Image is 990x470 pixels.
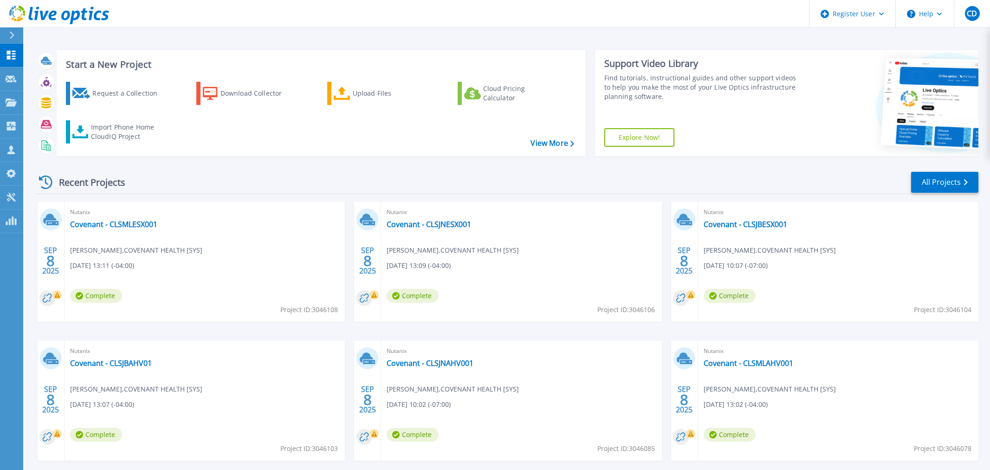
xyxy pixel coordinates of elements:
[458,82,561,105] a: Cloud Pricing Calculator
[597,444,655,454] span: Project ID: 3046085
[387,359,473,368] a: Covenant - CLSJNAHV001
[327,82,431,105] a: Upload Files
[704,261,768,271] span: [DATE] 10:07 (-07:00)
[387,384,519,394] span: [PERSON_NAME] , COVENANT HEALTH [SYS]
[680,396,688,404] span: 8
[70,261,134,271] span: [DATE] 13:11 (-04:00)
[387,428,439,442] span: Complete
[387,207,656,217] span: Nutanix
[967,10,977,17] span: CD
[704,346,973,356] span: Nutanix
[704,359,793,368] a: Covenant - CLSMLAHV001
[70,428,122,442] span: Complete
[363,257,372,265] span: 8
[914,444,971,454] span: Project ID: 3046078
[387,399,451,410] span: [DATE] 10:02 (-07:00)
[680,257,688,265] span: 8
[66,59,574,70] h3: Start a New Project
[704,384,836,394] span: [PERSON_NAME] , COVENANT HEALTH [SYS]
[46,257,55,265] span: 8
[196,82,300,105] a: Download Collector
[911,172,978,193] a: All Projects
[359,383,376,417] div: SEP 2025
[66,82,169,105] a: Request a Collection
[280,305,338,315] span: Project ID: 3046108
[353,84,427,103] div: Upload Files
[70,220,157,229] a: Covenant - CLSMLESX001
[387,245,519,255] span: [PERSON_NAME] , COVENANT HEALTH [SYS]
[704,399,768,410] span: [DATE] 13:02 (-04:00)
[42,383,59,417] div: SEP 2025
[604,58,801,70] div: Support Video Library
[704,245,836,255] span: [PERSON_NAME] , COVENANT HEALTH [SYS]
[675,244,693,278] div: SEP 2025
[604,73,801,101] div: Find tutorials, instructional guides and other support videos to help you make the most of your L...
[604,128,675,147] a: Explore Now!
[914,305,971,315] span: Project ID: 3046104
[70,245,202,255] span: [PERSON_NAME] , COVENANT HEALTH [SYS]
[359,244,376,278] div: SEP 2025
[70,289,122,303] span: Complete
[36,171,138,194] div: Recent Projects
[92,84,167,103] div: Request a Collection
[387,346,656,356] span: Nutanix
[42,244,59,278] div: SEP 2025
[704,289,756,303] span: Complete
[70,346,339,356] span: Nutanix
[704,207,973,217] span: Nutanix
[387,261,451,271] span: [DATE] 13:09 (-04:00)
[704,220,787,229] a: Covenant - CLSJBESX001
[280,444,338,454] span: Project ID: 3046103
[483,84,557,103] div: Cloud Pricing Calculator
[387,289,439,303] span: Complete
[363,396,372,404] span: 8
[70,359,152,368] a: Covenant - CLSJBAHV01
[387,220,471,229] a: Covenant - CLSJNESX001
[70,399,134,410] span: [DATE] 13:07 (-04:00)
[704,428,756,442] span: Complete
[91,123,163,141] div: Import Phone Home CloudIQ Project
[70,384,202,394] span: [PERSON_NAME] , COVENANT HEALTH [SYS]
[46,396,55,404] span: 8
[597,305,655,315] span: Project ID: 3046106
[675,383,693,417] div: SEP 2025
[220,84,295,103] div: Download Collector
[531,139,574,148] a: View More
[70,207,339,217] span: Nutanix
